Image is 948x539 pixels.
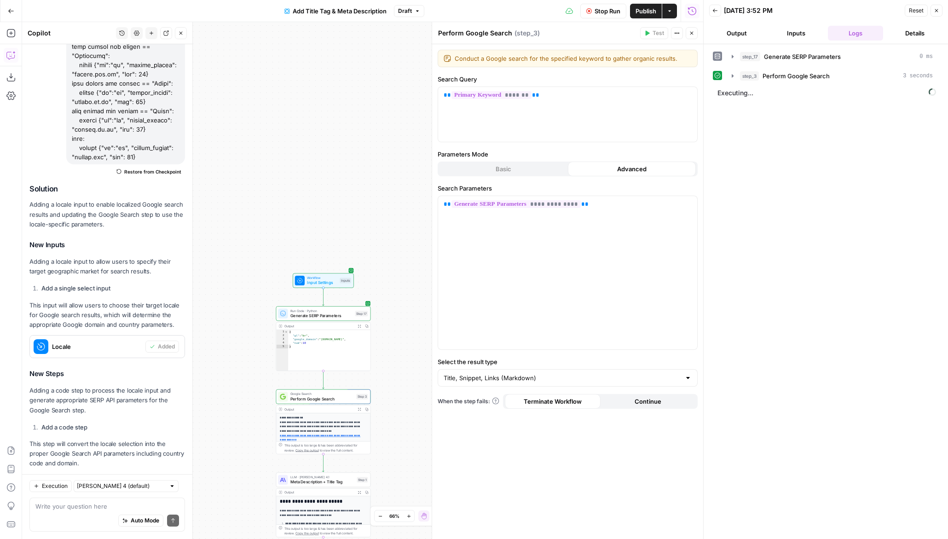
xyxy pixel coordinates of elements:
div: Step 1 [357,477,368,482]
button: Added [145,341,179,353]
span: Add Title Tag & Meta Description [293,6,387,16]
span: Continue [635,397,661,406]
div: Copilot [28,29,113,38]
strong: Add a code step [41,423,87,431]
button: 3 seconds [726,69,938,83]
span: Executing... [715,86,939,100]
span: Auto Mode [131,516,159,525]
span: Workflow [307,275,337,280]
span: step_17 [740,52,760,61]
p: This input will allow users to choose their target locale for Google search results, which will d... [29,301,185,330]
textarea: Perform Google Search [438,29,512,38]
span: Terminate Workflow [524,397,582,406]
label: Select the result type [438,357,698,366]
p: This step will convert the locale selection into the proper Google Search API parameters includin... [29,439,185,468]
span: 3 seconds [903,72,933,80]
button: Execution [29,480,72,492]
span: Run Code · Python [290,308,353,313]
div: Step 3 [356,394,368,400]
button: Logs [828,26,884,41]
span: Advanced [617,164,647,174]
div: WorkflowInput SettingsInputs [276,273,371,288]
span: Restore from Checkpoint [124,168,181,175]
span: Test [653,29,664,37]
span: Generate SERP Parameters [764,52,841,61]
a: When the step fails: [438,397,499,406]
p: Adding a locale input to allow users to specify their target geographic market for search results. [29,257,185,276]
g: Edge from step_17 to step_3 [323,371,324,389]
span: step_3 [740,71,759,81]
span: Execution [42,482,68,490]
button: 0 ms [726,49,938,64]
label: Search Parameters [438,184,698,193]
input: Title, Snippet, Links (Markdown) [444,373,681,383]
div: 4 [276,341,288,345]
span: Publish [636,6,656,16]
button: Inputs [769,26,824,41]
span: Added [158,342,175,351]
g: Edge from step_3 to step_1 [323,454,324,472]
button: Details [887,26,942,41]
h3: New Steps [29,368,185,380]
button: Basic [439,162,568,176]
h2: Solution [29,185,185,193]
button: Output [709,26,765,41]
span: Copy the output [295,532,318,535]
span: ( step_3 ) [514,29,540,38]
label: Parameters Mode [438,150,698,159]
p: Adding a locale input to enable localized Google search results and updating the Google Search st... [29,200,185,229]
span: LLM · [PERSON_NAME] 4.1 [290,475,354,480]
span: Stop Run [595,6,620,16]
button: Continue [601,394,696,409]
span: Google Search [290,391,354,396]
span: Perform Google Search [763,71,830,81]
textarea: Conduct a Google search for the specified keyword to gather organic results. [455,54,692,63]
div: Run Code · PythonGenerate SERP ParametersStep 17Output{ "gl":"br", "google_domain":"[DOMAIN_NAME]... [276,306,371,371]
p: Adding a code step to process the locale input and generate appropriate SERP API parameters for t... [29,386,185,415]
span: Locale [52,342,142,351]
strong: Add a single select input [41,284,110,292]
div: Output [284,407,354,412]
label: Search Query [438,75,698,84]
span: Perform Google Search [290,396,354,402]
span: Reset [909,6,924,15]
span: Basic [496,164,511,174]
button: Draft [394,5,424,17]
div: This output is too large & has been abbreviated for review. to view the full content. [284,443,368,452]
div: 3 [276,337,288,341]
span: Toggle code folding, rows 1 through 5 [284,330,288,334]
div: Output [284,490,354,495]
div: 2 [276,334,288,337]
button: Test [640,27,668,39]
span: Draft [398,7,412,15]
g: Edge from start to step_17 [323,288,324,306]
button: Stop Run [580,4,626,18]
span: Input Settings [307,280,337,286]
button: Auto Mode [118,515,163,527]
button: Restore from Checkpoint [113,166,185,177]
div: Output [284,324,354,329]
span: 66% [389,512,399,520]
span: Meta Description + Title Tag [290,479,354,485]
div: This output is too large & has been abbreviated for review. to view the full content. [284,526,368,536]
span: Generate SERP Parameters [290,313,353,319]
input: Claude Sonnet 4 (default) [77,481,165,491]
span: 0 ms [919,52,933,61]
div: Inputs [340,278,351,284]
div: 5 [276,345,288,348]
div: Step 17 [355,311,368,316]
div: 1 [276,330,288,334]
span: Copy the output [295,448,318,452]
h3: New Inputs [29,239,185,251]
button: Add Title Tag & Meta Description [279,4,392,18]
button: Publish [630,4,662,18]
button: Reset [905,5,928,17]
